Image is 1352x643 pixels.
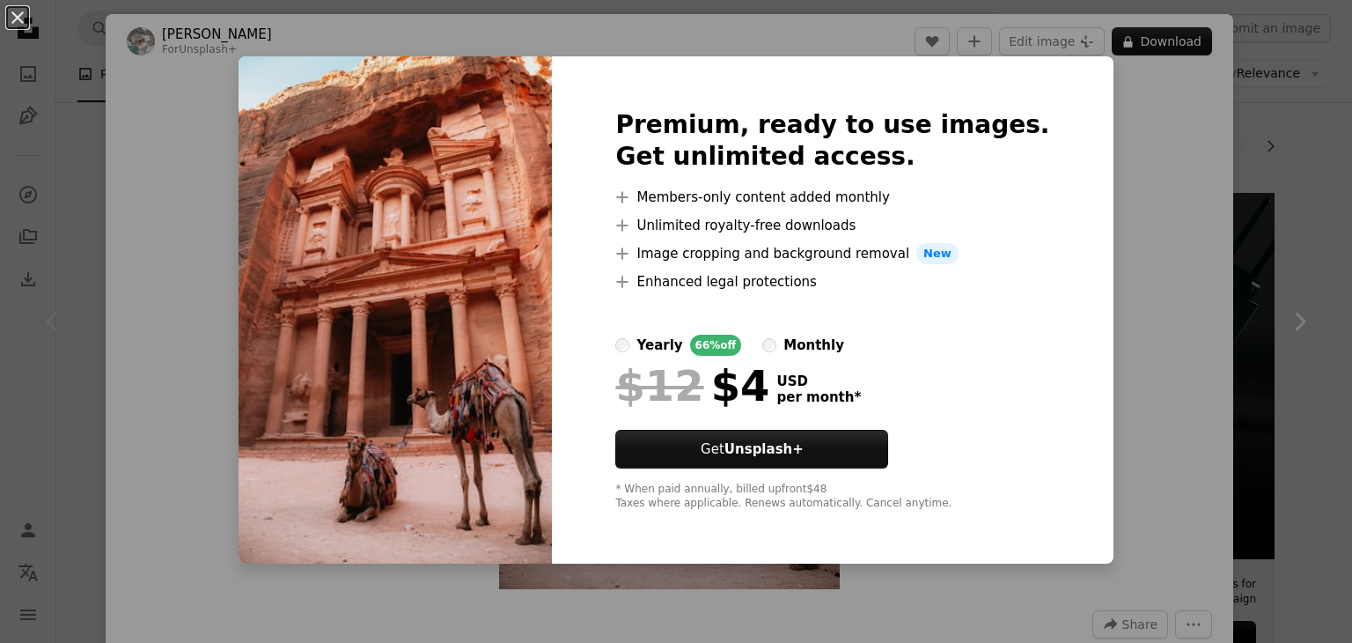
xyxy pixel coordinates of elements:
li: Image cropping and background removal [615,243,1049,264]
li: Members-only content added monthly [615,187,1049,208]
div: yearly [636,335,682,356]
button: GetUnsplash+ [615,430,888,469]
img: premium_photo-1724754604549-f48d1caab92a [239,56,552,564]
span: per month * [776,389,861,405]
h2: Premium, ready to use images. Get unlimited access. [615,109,1049,173]
li: Unlimited royalty-free downloads [615,215,1049,236]
strong: Unsplash+ [724,441,804,457]
div: 66% off [690,335,742,356]
input: yearly66%off [615,338,629,352]
div: * When paid annually, billed upfront $48 Taxes where applicable. Renews automatically. Cancel any... [615,483,1049,511]
span: USD [776,373,861,389]
div: monthly [783,335,844,356]
li: Enhanced legal protections [615,271,1049,292]
span: $12 [615,363,703,409]
input: monthly [762,338,776,352]
div: $4 [615,363,769,409]
span: New [916,243,959,264]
